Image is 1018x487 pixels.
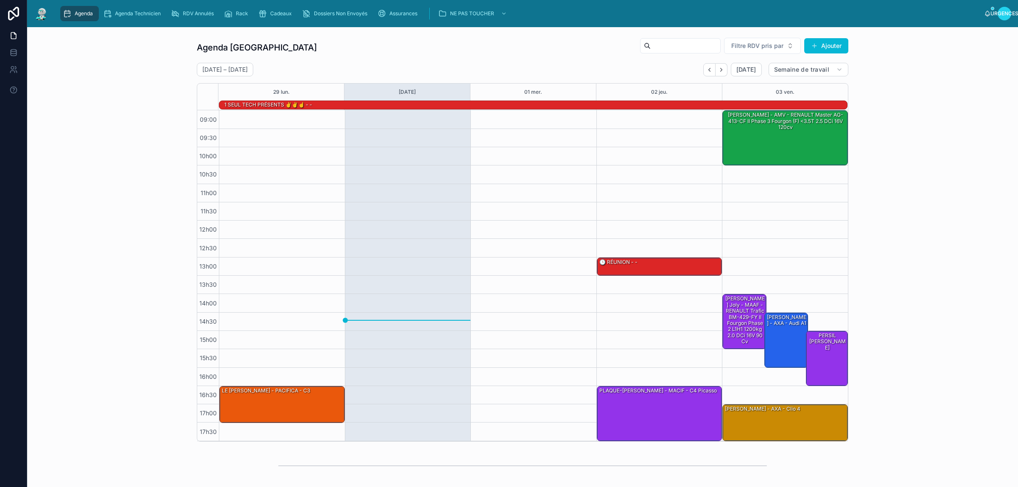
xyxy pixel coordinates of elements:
font: 13h30 [199,281,217,288]
span: Assurances [389,10,417,17]
div: [PERSON_NAME] - AXA - Clio 4 [723,405,847,441]
button: Semaine de travail [769,63,848,76]
font: [DATE] [736,66,756,73]
font: 10h00 [199,152,217,160]
div: [PERSON_NAME] joly - MAAF - RENAULT Trafic BM-429-FY II Fourgon Phase 2 L1H1 1200kg 2.0 dCi 16V 9... [723,294,766,349]
font: 29 lun. [273,89,290,95]
div: [PERSON_NAME] - AMV - RENAULT Master AG-413-CF II Phase 3 Fourgon (F) <3.5T 2.5 dCi 16V 120cv [723,111,847,165]
font: 16h30 [199,391,217,398]
font: PLAQUE-[PERSON_NAME] - MACIF - C4 Picasso [599,387,717,394]
font: 01 mer. [524,89,542,95]
font: [DATE] – [DATE] [202,66,248,73]
font: 02 jeu. [651,89,668,95]
font: 17h30 [200,428,217,435]
button: 03 ven. [776,84,794,101]
font: 1 SEUL TECH PRÉSENTS ✌️✌️☝️ - - [224,101,312,108]
button: 02 jeu. [651,84,668,101]
font: [PERSON_NAME] - AXA - Audi A1 [767,314,806,326]
button: 29 lun. [273,84,290,101]
a: Agenda Technicien [101,6,167,21]
a: Assurances [375,6,423,21]
a: NE PAS TOUCHER [436,6,511,21]
font: [PERSON_NAME] - AMV - RENAULT Master AG-413-CF II Phase 3 Fourgon (F) <3.5T 2.5 dCi 16V 120cv [728,112,843,130]
font: 15h00 [200,336,217,343]
div: 1 SEUL TECH PRÉSENTS ✌️✌️☝️ - - [224,101,313,109]
font: 09:00 [200,116,217,123]
font: 03 ven. [776,89,794,95]
button: 01 mer. [524,84,542,101]
div: PERSIL [PERSON_NAME] [806,331,847,386]
div: PLAQUE-[PERSON_NAME] - MACIF - C4 Picasso [597,386,722,441]
button: [DATE] [731,63,762,76]
font: 14h00 [199,299,217,307]
a: Agenda [60,6,99,21]
span: NE PAS TOUCHER [450,10,494,17]
font: [PERSON_NAME] - AXA - Clio 4 [725,406,800,412]
font: 15h30 [200,354,217,361]
font: Agenda [GEOGRAPHIC_DATA] [197,42,317,53]
a: RDV Annulés [168,6,220,21]
font: Ajouter [821,42,842,49]
button: Ajouter [804,38,848,53]
a: Dossiers Non Envoyés [299,6,373,21]
font: 17h00 [200,409,217,417]
span: Dossiers Non Envoyés [314,10,367,17]
div: 🕒 RÉUNION - - [597,258,722,275]
a: Cadeaux [256,6,298,21]
div: [PERSON_NAME] - AXA - Audi A1 [765,313,808,367]
span: Agenda [75,10,93,17]
span: Agenda Technicien [115,10,161,17]
font: 09:30 [200,134,217,141]
button: [DATE] [399,84,416,101]
div: contenu déroulant [56,4,984,23]
span: Cadeaux [270,10,292,17]
a: Rack [221,6,254,21]
button: Suivant [716,63,727,76]
font: 🕒 RÉUNION - - [599,259,638,265]
button: Bouton de sélection [724,38,801,54]
font: 12h00 [199,226,217,233]
font: 11h30 [201,207,217,215]
font: 16h00 [199,373,217,380]
font: PERSIL [PERSON_NAME] [809,332,846,351]
font: 13h00 [199,263,217,270]
font: 11h00 [201,189,217,196]
button: Dos [703,63,716,76]
font: [PERSON_NAME] joly - MAAF - RENAULT Trafic BM-429-FY II Fourgon Phase 2 L1H1 1200kg 2.0 dCi 16V 9... [725,295,765,344]
font: Semaine de travail [774,66,829,73]
font: LE [PERSON_NAME] - PACIFICA - C3 [222,387,310,394]
font: [DATE] [399,89,416,95]
font: 12h30 [199,244,217,252]
div: LE [PERSON_NAME] - PACIFICA - C3 [220,386,344,423]
span: Rack [236,10,248,17]
font: 10h30 [199,171,217,178]
img: Logo de l'application [34,7,49,20]
font: Filtre RDV pris par [731,42,783,49]
span: RDV Annulés [183,10,214,17]
font: 14h30 [199,318,217,325]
